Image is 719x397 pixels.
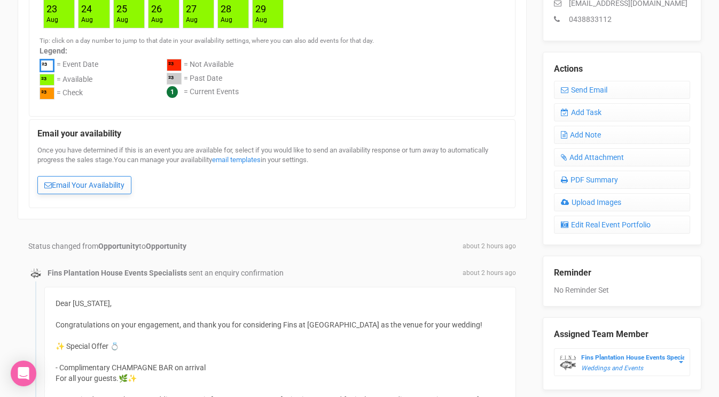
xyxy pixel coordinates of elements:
[114,156,308,164] span: You can manage your availability in your settings.
[554,348,691,376] button: Fins Plantation House Events Specialists Weddings and Events
[37,176,131,194] a: Email Your Availability
[554,193,691,211] a: Upload Images
[40,45,504,56] label: Legend:
[184,86,239,98] div: = Current Events
[167,59,182,71] div: ²³
[40,59,54,72] div: ²³
[186,16,198,25] div: Aug
[11,361,36,386] div: Open Intercom Messenger
[57,74,92,88] div: = Available
[255,16,267,25] div: Aug
[560,355,576,371] img: data
[221,16,232,25] div: Aug
[48,269,187,277] strong: Fins Plantation House Events Specialists
[151,3,162,14] a: 26
[221,3,231,14] a: 28
[212,156,261,164] a: email templates
[116,3,127,14] a: 25
[37,146,507,200] div: Once you have determined if this is an event you are available for, select if you would like to s...
[189,269,284,277] span: sent an enquiry confirmation
[81,16,93,25] div: Aug
[255,3,266,14] a: 29
[554,256,691,295] div: No Reminder Set
[554,171,691,189] a: PDF Summary
[57,59,98,74] div: = Event Date
[98,242,139,250] strong: Opportunity
[186,3,197,14] a: 27
[463,269,516,278] span: about 2 hours ago
[554,216,691,234] a: Edit Real Event Portfolio
[37,128,507,140] legend: Email your availability
[81,3,92,14] a: 24
[554,103,691,121] a: Add Task
[40,74,54,86] div: ²³
[554,329,691,341] legend: Assigned Team Member
[554,81,691,99] a: Send Email
[554,126,691,144] a: Add Note
[554,148,691,166] a: Add Attachment
[463,242,516,251] span: about 2 hours ago
[146,242,186,250] strong: Opportunity
[30,268,41,279] img: data
[167,73,182,85] div: ²³
[167,86,178,98] span: 1
[46,3,57,14] a: 23
[57,87,83,101] div: = Check
[184,73,222,87] div: = Past Date
[40,87,54,100] div: ²³
[46,16,58,25] div: Aug
[554,14,691,25] p: 0438833112
[184,59,233,73] div: = Not Available
[28,242,186,250] span: Status changed from to
[581,354,697,361] strong: Fins Plantation House Events Specialists
[554,267,691,279] legend: Reminder
[554,63,691,75] legend: Actions
[581,364,643,372] em: Weddings and Events
[40,37,374,44] small: Tip: click on a day number to jump to that date in your availability settings, where you can also...
[151,16,163,25] div: Aug
[116,16,128,25] div: Aug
